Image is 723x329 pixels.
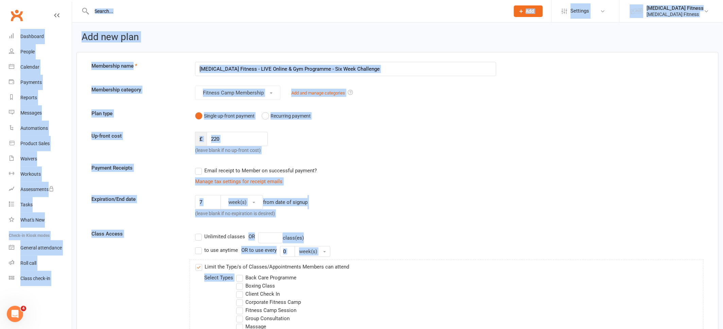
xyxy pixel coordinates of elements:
span: week(s) [299,248,317,255]
label: Group Consultation [236,314,290,323]
img: thumb_image1569280052.png [630,4,643,18]
span: £ [195,132,207,146]
button: Single up-front payment [195,109,255,122]
span: Fitness Camp Membership [203,90,264,96]
iframe: Intercom live chat [7,306,23,322]
label: Expiration/End date [86,195,190,203]
a: Calendar [9,59,72,75]
div: class(es) [258,232,304,243]
div: Assessments [20,187,54,192]
div: OR [248,232,255,241]
div: General attendance [20,245,62,250]
span: Settings [571,3,589,19]
a: Workouts [9,167,72,182]
div: Calendar [20,64,39,70]
div: Automations [20,125,48,131]
input: Enter membership name [195,62,496,76]
a: Assessments [9,182,72,197]
a: Roll call [9,256,72,271]
label: Class Access [86,230,190,238]
label: Payment Receipts [86,164,190,172]
div: Dashboard [20,34,44,39]
div: Workouts [20,171,41,177]
a: Messages [9,105,72,121]
div: [MEDICAL_DATA] Fitness [647,5,704,11]
div: [MEDICAL_DATA] Fitness [647,11,704,17]
a: Add and manage categories [291,90,345,96]
a: Payments [9,75,72,90]
div: to use anytime [204,246,238,253]
label: Email receipt to Member on successful payment? [195,167,317,175]
div: Messages [20,110,42,116]
div: Payments [20,80,42,85]
a: People [9,44,72,59]
div: Reports [20,95,37,100]
button: Fitness Camp Membership [195,86,280,100]
a: What's New [9,212,72,228]
label: Membership category [86,86,190,94]
label: Back Care Programme [236,274,296,282]
label: Fitness Camp Session [236,306,296,314]
label: Up-front cost [86,132,190,140]
span: week(s) [228,199,246,205]
button: week(s) [295,246,330,257]
button: Recurring payment [262,109,311,122]
label: Plan type [86,109,190,118]
a: Manage tax settings for receipt emails [195,178,282,185]
div: People [20,49,35,54]
a: Class kiosk mode [9,271,72,286]
a: Clubworx [8,7,25,24]
span: Add [526,8,534,14]
span: (leave blank if no up-front cost) [195,148,261,153]
div: Unlimited classes [204,232,245,240]
a: Product Sales [9,136,72,151]
div: Roll call [20,260,36,266]
label: Membership name [86,62,190,70]
div: Class check-in [20,276,50,281]
div: from date of signup [263,198,308,206]
label: Client Check In [236,290,280,298]
a: Automations [9,121,72,136]
button: week(s) [221,195,263,209]
div: Tasks [20,202,33,207]
div: OR to use every [241,246,277,254]
a: Dashboard [9,29,72,44]
button: Add [514,5,543,17]
a: Tasks [9,197,72,212]
a: Reports [9,90,72,105]
span: (leave blank if no expiration is desired) [195,211,275,216]
label: Limit the Type/s of Classes/Appointments Members can attend [195,263,349,271]
div: Product Sales [20,141,50,146]
div: What's New [20,217,45,223]
h2: Add new plan [82,32,713,42]
span: 4 [21,306,26,311]
a: Waivers [9,151,72,167]
div: Waivers [20,156,37,161]
label: Boxing Class [236,282,275,290]
label: Corporate Fitness Camp [236,298,301,306]
a: General attendance kiosk mode [9,240,72,256]
div: Select Types [204,274,245,282]
input: Search... [90,6,505,16]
